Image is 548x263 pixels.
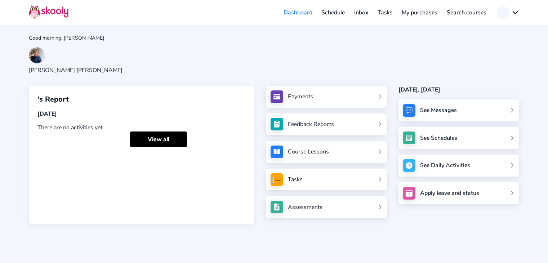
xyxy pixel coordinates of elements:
a: View all [130,131,187,147]
a: Tasks [271,173,382,186]
div: Good morning, [PERSON_NAME] [29,35,519,41]
img: tasksForMpWeb.png [271,173,283,186]
a: Tasks [373,7,397,18]
div: Assessments [288,203,322,211]
img: schedule.jpg [403,131,415,144]
div: Feedback Reports [288,120,334,128]
a: See Schedules [398,127,519,149]
a: Course Lessons [271,146,382,158]
div: [PERSON_NAME] [PERSON_NAME] [29,66,122,74]
img: see_atten.jpg [271,118,283,130]
div: Payments [288,93,313,101]
div: See Schedules [420,134,457,142]
img: apply_leave.jpg [403,187,415,200]
a: My purchases [397,7,442,18]
div: See Daily Activities [420,161,470,169]
div: [DATE] [37,110,246,118]
span: 's Report [37,94,69,104]
a: Payments [271,90,382,103]
a: See Daily Activities [398,155,519,177]
div: Apply leave and status [420,189,479,197]
img: activity.jpg [403,159,415,172]
button: chevron down outline [497,6,519,19]
a: Search courses [442,7,491,18]
div: [DATE], [DATE] [398,86,519,94]
img: payments.jpg [271,90,283,103]
a: Schedule [317,7,350,18]
img: assessments.jpg [271,201,283,213]
img: courses.jpg [271,146,283,158]
a: Assessments [271,201,382,213]
a: Dashboard [279,7,317,18]
a: Inbox [349,7,373,18]
div: See Messages [420,106,457,114]
a: Feedback Reports [271,118,382,130]
img: 202504110724589150957335619769746266608800361541202504110745080792294527529358.jpg [29,47,45,63]
img: Skooly [29,5,68,19]
div: Tasks [288,175,303,183]
img: messages.jpg [403,104,415,117]
div: There are no activities yet [37,124,246,131]
a: Apply leave and status [398,182,519,204]
div: Course Lessons [288,148,329,156]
